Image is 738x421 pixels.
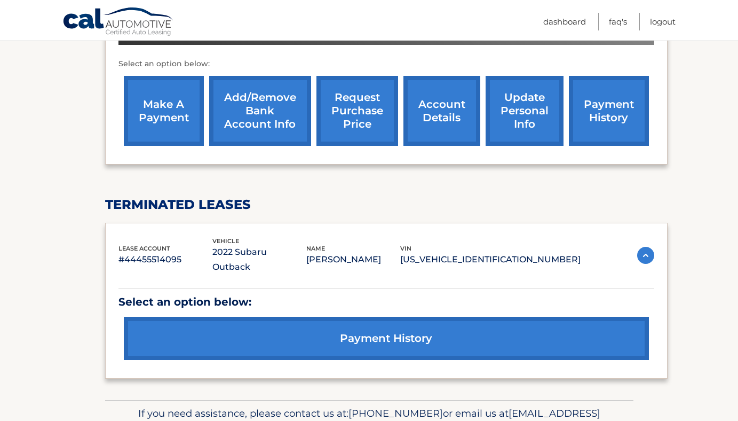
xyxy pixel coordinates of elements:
h2: terminated leases [105,197,668,213]
p: #44455514095 [118,252,212,267]
p: [US_VEHICLE_IDENTIFICATION_NUMBER] [400,252,581,267]
img: accordion-active.svg [637,247,654,264]
a: make a payment [124,76,204,146]
a: account details [403,76,480,146]
a: Cal Automotive [62,7,174,38]
p: 2022 Subaru Outback [212,245,306,275]
a: payment history [124,317,649,360]
a: update personal info [486,76,564,146]
span: vehicle [212,237,239,245]
a: FAQ's [609,13,627,30]
span: name [306,245,325,252]
a: payment history [569,76,649,146]
p: Select an option below: [118,58,654,71]
a: Add/Remove bank account info [209,76,311,146]
a: Logout [650,13,676,30]
span: vin [400,245,411,252]
span: [PHONE_NUMBER] [348,407,443,419]
p: Select an option below: [118,293,654,311]
span: lease account [118,245,170,252]
p: [PERSON_NAME] [306,252,400,267]
a: Dashboard [543,13,586,30]
a: request purchase price [316,76,398,146]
